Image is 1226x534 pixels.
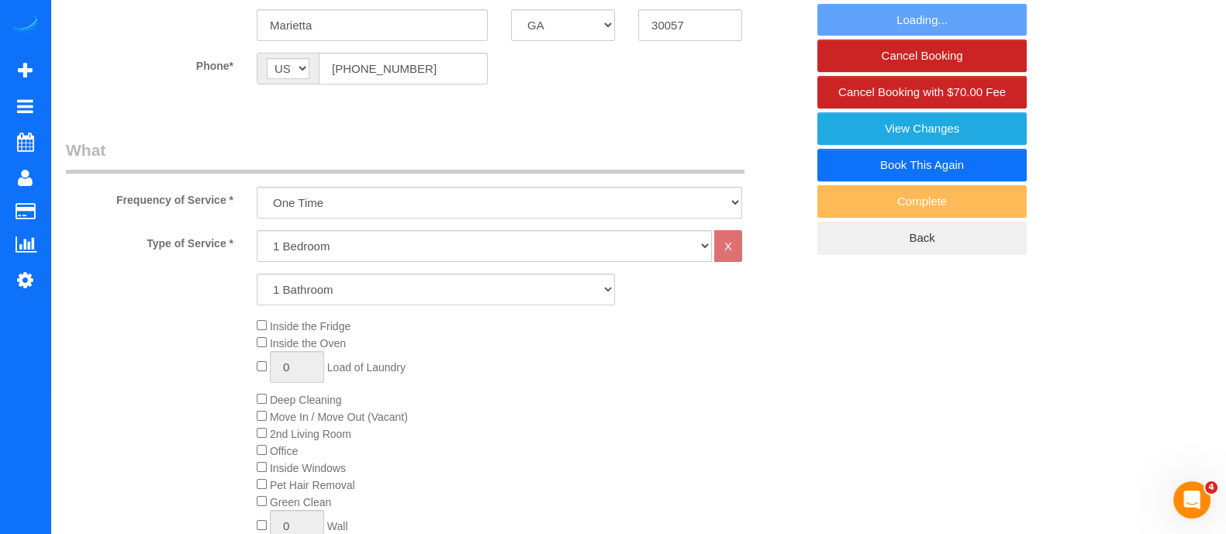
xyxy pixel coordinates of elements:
[817,76,1027,109] a: Cancel Booking with $70.00 Fee
[838,85,1006,98] span: Cancel Booking with $70.00 Fee
[270,428,351,440] span: 2nd Living Room
[327,361,406,374] span: Load of Laundry
[270,337,346,350] span: Inside the Oven
[638,9,742,41] input: Zip Code*
[66,139,744,174] legend: What
[319,53,488,84] input: Phone*
[270,320,351,332] span: Inside the Fridge
[270,462,346,474] span: Inside Windows
[257,9,488,41] input: City*
[327,520,348,532] span: Wall
[270,496,331,508] span: Green Clean
[270,411,408,423] span: Move In / Move Out (Vacant)
[54,53,245,74] label: Phone*
[54,230,245,251] label: Type of Service *
[1173,481,1210,518] iframe: Intercom live chat
[817,40,1027,72] a: Cancel Booking
[270,479,355,491] span: Pet Hair Removal
[817,222,1027,254] a: Back
[817,149,1027,181] a: Book This Again
[9,16,40,37] img: Automaid Logo
[270,394,342,406] span: Deep Cleaning
[1205,481,1217,494] span: 4
[817,112,1027,145] a: View Changes
[270,445,298,457] span: Office
[54,187,245,208] label: Frequency of Service *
